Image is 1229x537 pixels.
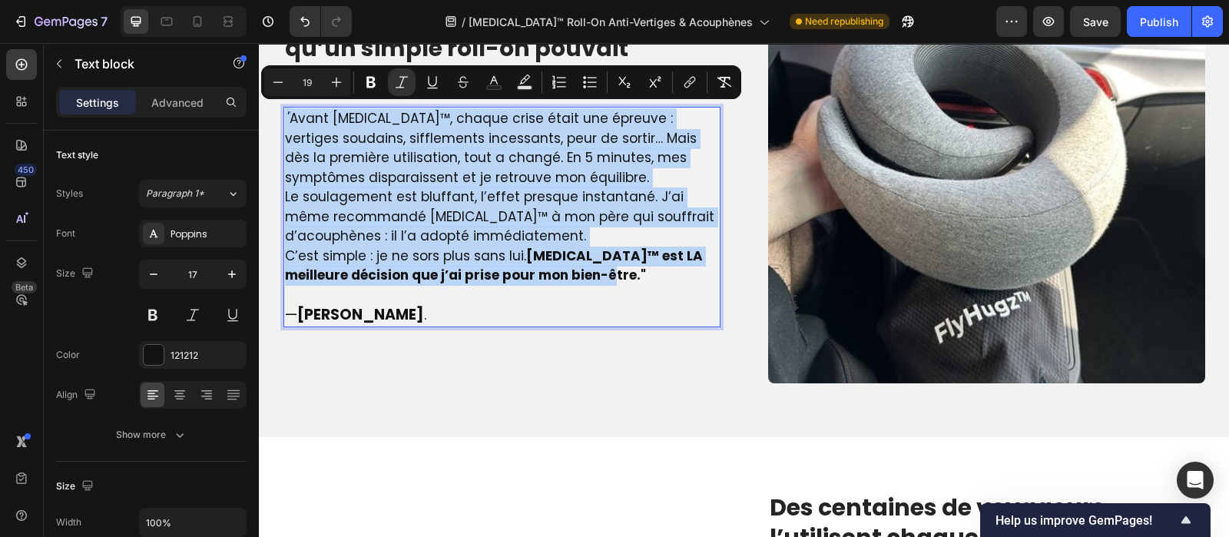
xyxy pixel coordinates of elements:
[25,64,462,284] div: Rich Text Editor. Editing area: main
[1083,15,1108,28] span: Save
[469,14,753,30] span: [MEDICAL_DATA]™ Roll-On Anti-Vertiges & Acouphènes
[56,515,81,529] div: Width
[140,509,246,536] input: Auto
[56,227,75,240] div: Font
[26,261,168,282] span: — .
[995,513,1177,528] span: Help us improve GemPages!
[101,12,108,31] p: 7
[462,14,465,30] span: /
[151,94,204,111] p: Advanced
[146,187,204,201] span: Paragraph 1*
[116,427,187,443] div: Show more
[1140,14,1178,30] div: Publish
[56,385,99,406] div: Align
[995,511,1195,529] button: Show survey - Help us improve GemPages!
[1127,6,1191,37] button: Publish
[26,65,31,85] i: "
[1177,462,1214,499] div: Open Intercom Messenger
[259,43,1229,537] iframe: Design area
[26,65,460,144] p: Avant [MEDICAL_DATA]™, chaque crise était une épreuve : vertiges soudains, sifflements incessants...
[6,6,114,37] button: 7
[15,164,37,176] div: 450
[26,204,460,243] p: C’est simple : je ne sors plus sans lui.
[26,204,444,242] strong: [MEDICAL_DATA]™ est LA meilleure décision que j’ai prise pour mon bien-être."
[56,264,97,284] div: Size
[171,349,243,363] div: 121212
[805,15,883,28] span: Need republishing
[56,421,247,449] button: Show more
[12,281,37,293] div: Beta
[56,187,83,201] div: Styles
[139,180,247,207] button: Paragraph 1*
[75,55,205,73] p: Text block
[26,144,460,204] p: Le soulagement est bluffant, l’effet presque instantané. J’ai même recommandé [MEDICAL_DATA]™ à m...
[171,227,243,241] div: Poppins
[38,261,165,282] strong: [PERSON_NAME]
[56,476,97,497] div: Size
[290,6,352,37] div: Undo/Redo
[56,148,98,162] div: Text style
[76,94,119,111] p: Settings
[1070,6,1121,37] button: Save
[261,65,741,99] div: Editor contextual toolbar
[56,348,80,362] div: Color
